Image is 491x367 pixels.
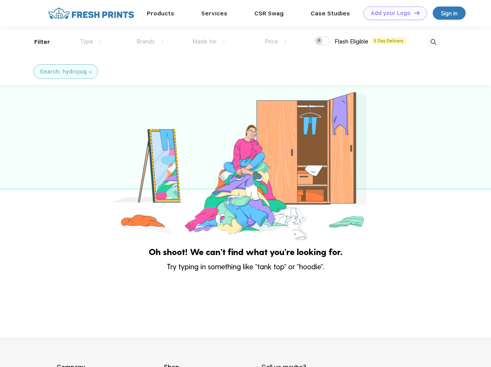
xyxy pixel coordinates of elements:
[284,39,287,44] img: dropdown.png
[222,39,225,44] img: dropdown.png
[40,68,87,76] div: Search: hydrojug
[265,38,278,45] span: Price
[89,71,92,73] img: filter_cancel.svg
[427,36,440,48] img: desktop_search.svg
[161,39,163,44] img: dropdown.png
[371,10,410,17] div: Add your Logo
[80,38,93,45] span: Type
[99,39,102,44] img: dropdown.png
[433,7,466,20] a: Sign in
[147,10,174,17] a: Products
[372,37,406,44] span: 5 Day Delivery
[136,38,155,45] span: Brands
[34,38,50,47] div: Filter
[46,7,136,20] img: fo%20logo%202.webp
[192,38,217,45] span: Made for
[414,11,420,15] img: DT
[335,38,368,45] span: Flash Eligible
[441,9,457,18] div: Sign in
